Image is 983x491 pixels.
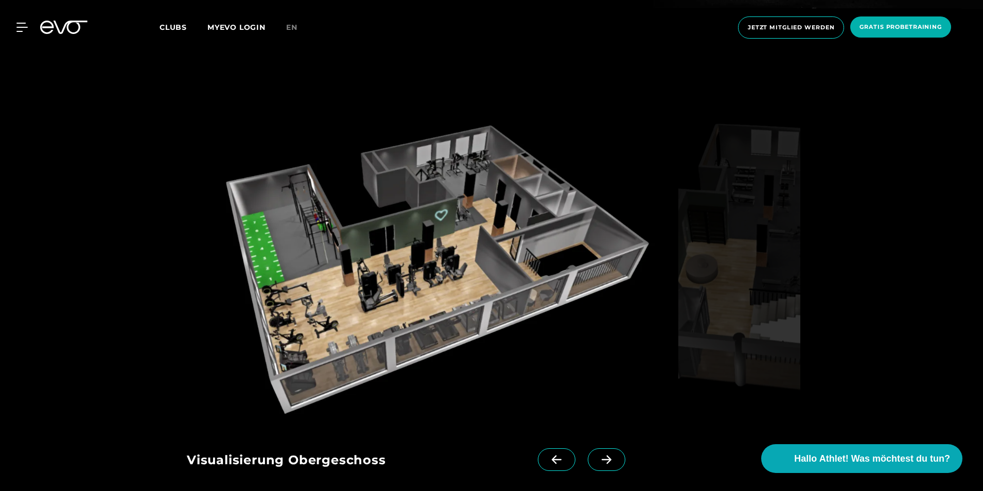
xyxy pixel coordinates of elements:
[859,23,942,31] span: Gratis Probetraining
[748,23,834,32] span: Jetzt Mitglied werden
[678,107,800,424] img: evofitness
[794,452,950,466] span: Hallo Athlet! Was möchtest du tun?
[286,22,310,33] a: en
[207,23,266,32] a: MYEVO LOGIN
[761,444,962,473] button: Hallo Athlet! Was möchtest du tun?
[735,16,847,39] a: Jetzt Mitglied werden
[160,22,207,32] a: Clubs
[160,23,187,32] span: Clubs
[847,16,954,39] a: Gratis Probetraining
[187,107,674,424] img: evofitness
[286,23,297,32] span: en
